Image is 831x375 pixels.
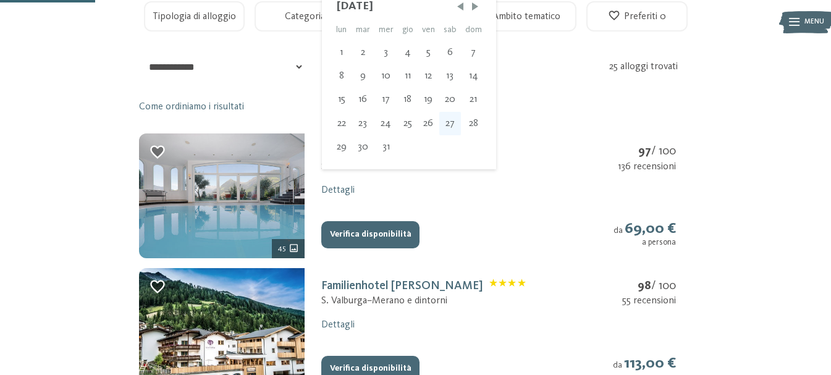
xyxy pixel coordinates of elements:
span: Classificazione: 4 stelle [489,279,526,294]
div: Sat Dec 27 2025 [439,112,461,135]
div: da [614,220,676,248]
div: Sat Dec 13 2025 [439,64,461,88]
div: Fri Dec 19 2025 [418,88,439,111]
a: Dettagli [321,320,355,330]
div: Mon Dec 08 2025 [332,64,352,88]
div: 136 recensioni [618,160,676,174]
div: Mon Dec 29 2025 [332,135,352,159]
abbr: domenica [465,25,482,34]
button: Tipologia di alloggio [144,1,245,32]
img: mss_renderimg.php [139,133,305,258]
abbr: lunedì [336,25,347,34]
div: Mon Dec 22 2025 [332,112,352,135]
button: Preferiti 0 [586,1,687,32]
a: Come ordiniamo i risultati [139,100,244,114]
div: Sun Dec 14 2025 [461,64,486,88]
div: Aggiungi ai preferiti [149,278,167,296]
div: Tue Dec 02 2025 [352,41,374,64]
div: Fri Dec 05 2025 [418,41,439,64]
div: Thu Dec 04 2025 [398,41,418,64]
abbr: sabato [444,25,457,34]
div: / 100 [618,143,676,160]
svg: 45 ulteriori immagini [289,243,299,253]
a: Familienhotel [PERSON_NAME]Classificazione: 4 stelle [321,280,526,292]
div: Wed Dec 24 2025 [374,112,398,135]
div: 25 alloggi trovati [609,60,691,74]
strong: 113,00 € [624,356,676,371]
div: S. Valburga – Merano e dintorni [321,294,526,308]
div: Thu Dec 11 2025 [398,64,418,88]
div: Fri Dec 26 2025 [418,112,439,135]
div: Wed Dec 10 2025 [374,64,398,88]
div: Tue Dec 23 2025 [352,112,374,135]
div: Aggiungi ai preferiti [149,143,167,161]
div: Sun Dec 28 2025 [461,112,486,135]
abbr: martedì [356,25,370,34]
div: Sat Dec 20 2025 [439,88,461,111]
abbr: mercoledì [379,25,394,34]
div: Tue Dec 30 2025 [352,135,374,159]
div: 45 ulteriori immagini [272,239,305,258]
div: Wed Dec 03 2025 [374,41,398,64]
div: Sun Dec 21 2025 [461,88,486,111]
div: Wed Dec 31 2025 [374,135,398,159]
div: Fri Dec 12 2025 [418,64,439,88]
div: Thu Dec 25 2025 [398,112,418,135]
div: Tue Dec 16 2025 [352,88,374,111]
strong: 97 [638,145,651,158]
div: a persona [614,238,676,248]
div: Sat Dec 06 2025 [439,41,461,64]
div: Tue Dec 09 2025 [352,64,374,88]
strong: 98 [638,280,651,292]
button: Ambito tematico [476,1,576,32]
div: Thu Dec 18 2025 [398,88,418,111]
strong: 69,00 € [625,221,676,237]
a: Dettagli [321,185,355,195]
div: Wed Dec 17 2025 [374,88,398,111]
button: Categoria [255,1,355,32]
div: Mon Dec 15 2025 [332,88,352,111]
span: 45 [277,243,286,254]
abbr: venerdì [422,25,435,34]
div: 55 recensioni [622,294,676,308]
abbr: giovedì [402,25,413,34]
div: / 100 [622,278,676,295]
button: Verifica disponibilità [321,221,420,248]
div: Mon Dec 01 2025 [332,41,352,64]
div: Sun Dec 07 2025 [461,41,486,64]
